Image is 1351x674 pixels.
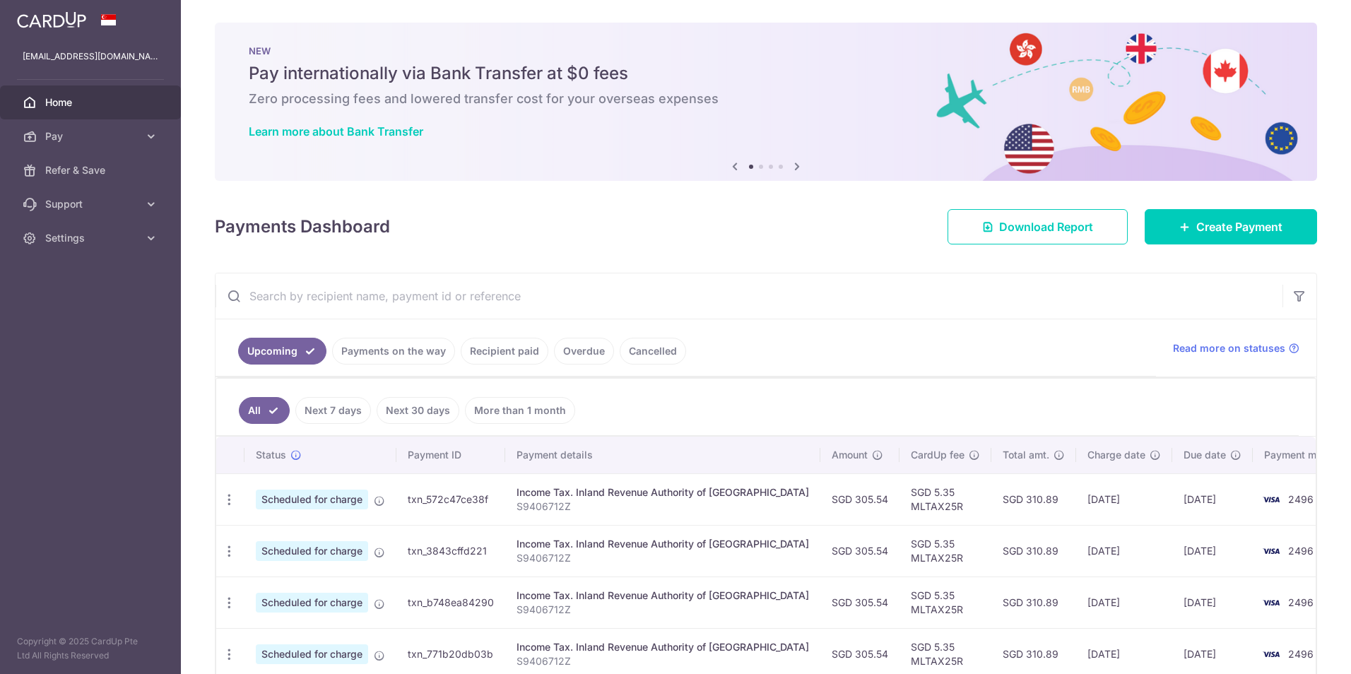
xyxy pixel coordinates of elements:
td: [DATE] [1076,473,1172,525]
a: Recipient paid [461,338,548,365]
td: txn_572c47ce38f [396,473,505,525]
th: Payment details [505,437,820,473]
img: Bank Card [1257,594,1285,611]
span: 2496 [1288,596,1314,608]
span: Charge date [1087,448,1145,462]
span: Refer & Save [45,163,138,177]
h4: Payments Dashboard [215,214,390,240]
img: Bank Card [1257,491,1285,508]
span: 2496 [1288,545,1314,557]
a: Create Payment [1145,209,1317,244]
td: [DATE] [1076,525,1172,577]
span: Support [45,197,138,211]
td: SGD 310.89 [991,473,1076,525]
p: S9406712Z [517,654,809,668]
span: Home [45,95,138,110]
div: Income Tax. Inland Revenue Authority of [GEOGRAPHIC_DATA] [517,537,809,551]
span: Total amt. [1003,448,1049,462]
td: SGD 5.35 MLTAX25R [899,473,991,525]
td: [DATE] [1172,577,1253,628]
span: Pay [45,129,138,143]
a: Download Report [948,209,1128,244]
a: Next 30 days [377,397,459,424]
h5: Pay internationally via Bank Transfer at $0 fees [249,62,1283,85]
a: All [239,397,290,424]
a: Upcoming [238,338,326,365]
p: S9406712Z [517,603,809,617]
a: More than 1 month [465,397,575,424]
td: [DATE] [1076,577,1172,628]
a: Overdue [554,338,614,365]
span: Scheduled for charge [256,593,368,613]
p: S9406712Z [517,551,809,565]
div: Income Tax. Inland Revenue Authority of [GEOGRAPHIC_DATA] [517,485,809,499]
div: Income Tax. Inland Revenue Authority of [GEOGRAPHIC_DATA] [517,640,809,654]
span: Status [256,448,286,462]
span: Settings [45,231,138,245]
input: Search by recipient name, payment id or reference [216,273,1282,319]
a: Next 7 days [295,397,371,424]
td: txn_3843cffd221 [396,525,505,577]
td: SGD 310.89 [991,525,1076,577]
th: Payment ID [396,437,505,473]
td: SGD 5.35 MLTAX25R [899,525,991,577]
span: Amount [832,448,868,462]
img: Bank transfer banner [215,23,1317,181]
div: Income Tax. Inland Revenue Authority of [GEOGRAPHIC_DATA] [517,589,809,603]
a: Cancelled [620,338,686,365]
p: NEW [249,45,1283,57]
td: SGD 305.54 [820,473,899,525]
a: Read more on statuses [1173,341,1299,355]
span: 2496 [1288,648,1314,660]
td: txn_b748ea84290 [396,577,505,628]
img: Bank Card [1257,543,1285,560]
span: Due date [1184,448,1226,462]
td: [DATE] [1172,473,1253,525]
p: [EMAIL_ADDRESS][DOMAIN_NAME] [23,49,158,64]
span: Read more on statuses [1173,341,1285,355]
h6: Zero processing fees and lowered transfer cost for your overseas expenses [249,90,1283,107]
span: 2496 [1288,493,1314,505]
span: Scheduled for charge [256,490,368,509]
span: CardUp fee [911,448,964,462]
span: Scheduled for charge [256,541,368,561]
img: CardUp [17,11,86,28]
span: Download Report [999,218,1093,235]
td: SGD 5.35 MLTAX25R [899,577,991,628]
img: Bank Card [1257,646,1285,663]
td: SGD 310.89 [991,577,1076,628]
span: Scheduled for charge [256,644,368,664]
a: Learn more about Bank Transfer [249,124,423,138]
td: [DATE] [1172,525,1253,577]
p: S9406712Z [517,499,809,514]
td: SGD 305.54 [820,577,899,628]
span: Create Payment [1196,218,1282,235]
td: SGD 305.54 [820,525,899,577]
a: Payments on the way [332,338,455,365]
